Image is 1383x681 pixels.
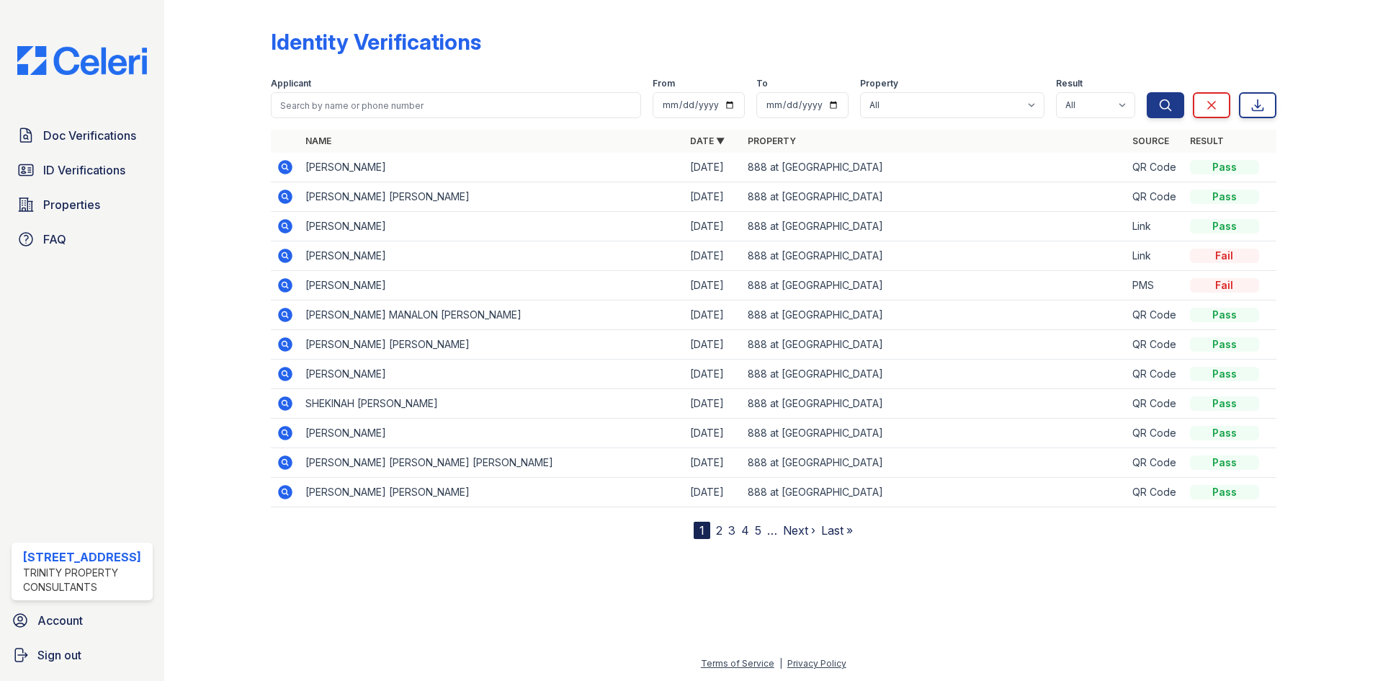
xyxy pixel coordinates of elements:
[300,241,684,271] td: [PERSON_NAME]
[728,523,735,538] a: 3
[742,419,1127,448] td: 888 at [GEOGRAPHIC_DATA]
[300,153,684,182] td: [PERSON_NAME]
[300,360,684,389] td: [PERSON_NAME]
[1127,182,1184,212] td: QR Code
[653,78,675,89] label: From
[1127,360,1184,389] td: QR Code
[1190,278,1259,293] div: Fail
[684,301,742,330] td: [DATE]
[300,419,684,448] td: [PERSON_NAME]
[1127,448,1184,478] td: QR Code
[1127,241,1184,271] td: Link
[300,271,684,301] td: [PERSON_NAME]
[300,389,684,419] td: SHEKINAH [PERSON_NAME]
[742,478,1127,507] td: 888 at [GEOGRAPHIC_DATA]
[305,135,331,146] a: Name
[12,156,153,184] a: ID Verifications
[6,46,158,75] img: CE_Logo_Blue-a8612792a0a2168367f1c8372b55b34899dd931a85d93a1a3d3e32e68fde9ad4.png
[43,161,125,179] span: ID Verifications
[821,523,853,538] a: Last »
[684,478,742,507] td: [DATE]
[43,231,66,248] span: FAQ
[684,182,742,212] td: [DATE]
[1127,389,1184,419] td: QR Code
[1127,419,1184,448] td: QR Code
[1190,337,1259,352] div: Pass
[767,522,777,539] span: …
[742,153,1127,182] td: 888 at [GEOGRAPHIC_DATA]
[1190,160,1259,174] div: Pass
[1127,301,1184,330] td: QR Code
[860,78,898,89] label: Property
[742,212,1127,241] td: 888 at [GEOGRAPHIC_DATA]
[1127,330,1184,360] td: QR Code
[779,658,782,669] div: |
[12,190,153,219] a: Properties
[684,330,742,360] td: [DATE]
[783,523,815,538] a: Next ›
[756,78,768,89] label: To
[742,360,1127,389] td: 888 at [GEOGRAPHIC_DATA]
[1190,367,1259,381] div: Pass
[694,522,710,539] div: 1
[23,566,147,595] div: Trinity Property Consultants
[6,606,158,635] a: Account
[1132,135,1169,146] a: Source
[755,523,761,538] a: 5
[1056,78,1083,89] label: Result
[1190,219,1259,233] div: Pass
[1190,455,1259,470] div: Pass
[37,612,83,629] span: Account
[6,641,158,669] a: Sign out
[742,330,1127,360] td: 888 at [GEOGRAPHIC_DATA]
[690,135,725,146] a: Date ▼
[1127,271,1184,301] td: PMS
[684,271,742,301] td: [DATE]
[787,658,846,669] a: Privacy Policy
[300,182,684,212] td: [PERSON_NAME] [PERSON_NAME]
[716,523,722,538] a: 2
[1190,190,1259,204] div: Pass
[742,271,1127,301] td: 888 at [GEOGRAPHIC_DATA]
[271,78,311,89] label: Applicant
[1190,485,1259,499] div: Pass
[12,121,153,150] a: Doc Verifications
[300,448,684,478] td: [PERSON_NAME] [PERSON_NAME] [PERSON_NAME]
[684,448,742,478] td: [DATE]
[271,29,481,55] div: Identity Verifications
[684,360,742,389] td: [DATE]
[742,182,1127,212] td: 888 at [GEOGRAPHIC_DATA]
[1190,249,1259,263] div: Fail
[300,301,684,330] td: [PERSON_NAME] MANALON [PERSON_NAME]
[43,127,136,144] span: Doc Verifications
[684,389,742,419] td: [DATE]
[684,241,742,271] td: [DATE]
[300,330,684,360] td: [PERSON_NAME] [PERSON_NAME]
[741,523,749,538] a: 4
[684,212,742,241] td: [DATE]
[43,196,100,213] span: Properties
[1127,212,1184,241] td: Link
[684,419,742,448] td: [DATE]
[1127,478,1184,507] td: QR Code
[300,478,684,507] td: [PERSON_NAME] [PERSON_NAME]
[742,389,1127,419] td: 888 at [GEOGRAPHIC_DATA]
[1190,426,1259,440] div: Pass
[742,448,1127,478] td: 888 at [GEOGRAPHIC_DATA]
[742,241,1127,271] td: 888 at [GEOGRAPHIC_DATA]
[12,225,153,254] a: FAQ
[1127,153,1184,182] td: QR Code
[1190,308,1259,322] div: Pass
[701,658,774,669] a: Terms of Service
[1190,396,1259,411] div: Pass
[748,135,796,146] a: Property
[300,212,684,241] td: [PERSON_NAME]
[37,646,81,664] span: Sign out
[742,301,1127,330] td: 888 at [GEOGRAPHIC_DATA]
[23,548,147,566] div: [STREET_ADDRESS]
[271,92,641,118] input: Search by name or phone number
[684,153,742,182] td: [DATE]
[1190,135,1224,146] a: Result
